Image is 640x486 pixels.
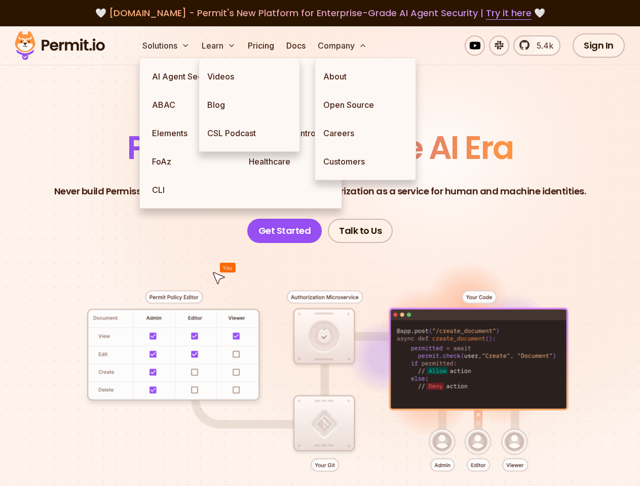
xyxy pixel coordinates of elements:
[314,35,371,56] button: Company
[109,7,532,19] span: [DOMAIN_NAME] - Permit's New Platform for Enterprise-Grade AI Agent Security |
[513,35,560,56] a: 5.4k
[198,35,240,56] button: Learn
[144,119,241,147] a: Elements
[199,62,299,91] a: Videos
[199,119,299,147] a: CSL Podcast
[315,147,416,176] a: Customers
[199,91,299,119] a: Blog
[144,176,241,204] a: CLI
[315,62,416,91] a: About
[531,39,553,52] span: 5.4k
[54,184,586,198] p: Never build Permissions again. Zero-latency fine-grained authorization as a service for human and...
[247,219,322,243] a: Get Started
[282,35,310,56] a: Docs
[144,91,241,119] a: ABAC
[244,35,278,56] a: Pricing
[10,28,109,63] img: Permit logo
[315,91,416,119] a: Open Source
[138,35,194,56] button: Solutions
[573,33,625,58] a: Sign In
[144,147,241,176] a: FoAz
[144,62,241,91] a: AI Agent Security
[486,7,532,20] a: Try it here
[24,6,616,20] div: 🤍 🤍
[127,125,513,170] span: Permissions for The AI Era
[315,119,416,147] a: Careers
[241,147,337,176] a: Healthcare
[328,219,393,243] a: Talk to Us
